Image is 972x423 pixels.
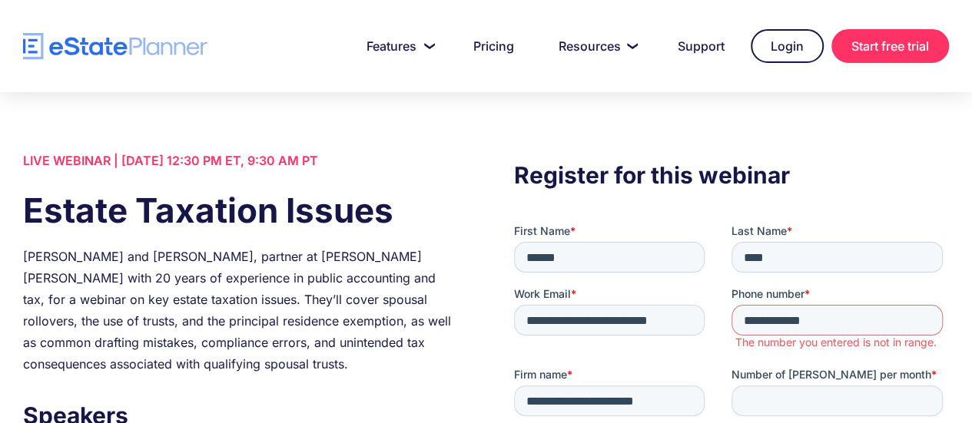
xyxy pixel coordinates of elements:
a: home [23,33,207,60]
a: Features [348,31,447,61]
div: [PERSON_NAME] and [PERSON_NAME], partner at [PERSON_NAME] [PERSON_NAME] with 20 years of experien... [23,246,458,375]
a: Login [751,29,824,63]
a: Resources [540,31,652,61]
a: Start free trial [831,29,949,63]
a: Pricing [455,31,532,61]
a: Support [659,31,743,61]
h1: Estate Taxation Issues [23,187,458,234]
div: LIVE WEBINAR | [DATE] 12:30 PM ET, 9:30 AM PT [23,150,458,171]
h3: Register for this webinar [514,157,949,193]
